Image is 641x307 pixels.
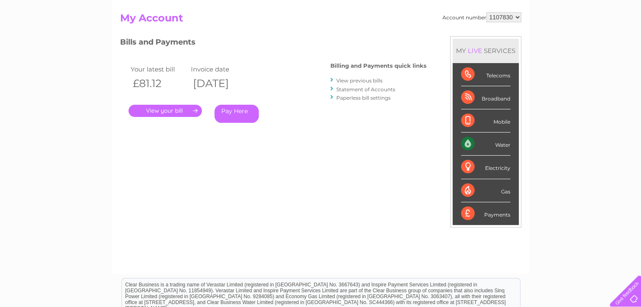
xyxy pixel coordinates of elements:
div: Clear Business is a trading name of Verastar Limited (registered in [GEOGRAPHIC_DATA] No. 3667643... [122,5,520,41]
h4: Billing and Payments quick links [330,63,426,69]
div: Broadband [461,86,510,109]
a: Telecoms [537,36,563,42]
div: LIVE [466,47,484,55]
div: Electricity [461,156,510,179]
a: Energy [514,36,532,42]
a: Contact [585,36,606,42]
a: Pay Here [215,105,259,123]
div: MY SERVICES [453,39,519,63]
div: Gas [461,179,510,202]
div: Mobile [461,109,510,132]
th: £81.12 [129,75,189,92]
div: Water [461,132,510,156]
img: logo.png [22,22,65,48]
h3: Bills and Payments [120,36,426,51]
th: [DATE] [189,75,249,92]
a: Statement of Accounts [336,86,395,93]
div: Payments [461,202,510,225]
a: Water [493,36,509,42]
div: Account number [443,12,521,22]
div: Telecoms [461,63,510,86]
td: Your latest bill [129,64,189,75]
a: View previous bills [336,77,383,84]
h2: My Account [120,12,521,28]
a: . [129,105,202,117]
a: Paperless bill settings [336,95,391,101]
a: Blog [568,36,580,42]
a: Log out [613,36,633,42]
a: 0333 014 3131 [482,4,540,15]
td: Invoice date [189,64,249,75]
